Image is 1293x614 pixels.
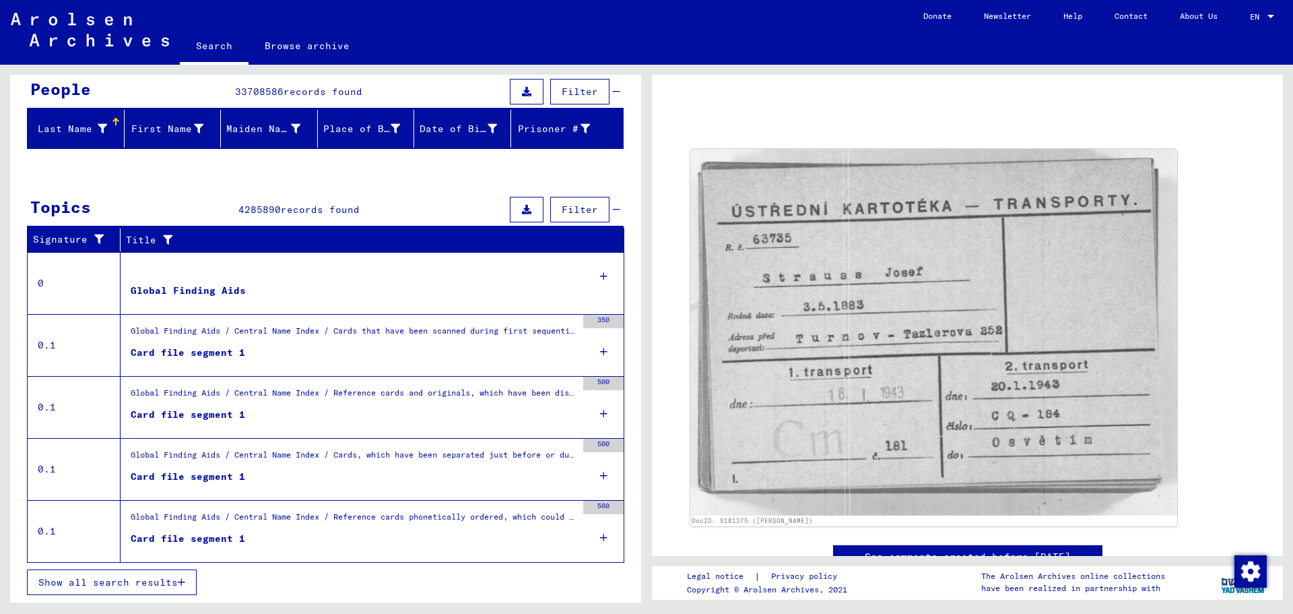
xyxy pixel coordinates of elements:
[131,511,576,530] div: Global Finding Aids / Central Name Index / Reference cards phonetically ordered, which could not ...
[180,30,248,65] a: Search
[235,86,284,98] span: 33708586
[131,325,576,344] div: Global Finding Aids / Central Name Index / Cards that have been scanned during first sequential m...
[690,149,1177,516] img: 001.jpg
[981,582,1165,594] p: have been realized in partnership with
[126,229,611,251] div: Title
[760,570,853,584] a: Privacy policy
[27,570,197,595] button: Show all search results
[33,229,123,251] div: Signature
[248,30,366,62] a: Browse archive
[550,197,609,222] button: Filter
[550,79,609,104] button: Filter
[33,233,110,247] div: Signature
[38,576,178,588] span: Show all search results
[1218,565,1269,599] img: yv_logo.png
[226,118,317,140] div: Maiden Name
[511,110,624,148] mat-header-cell: Prisoner #
[238,204,281,216] span: 4285890
[28,110,125,148] mat-header-cell: Last Name
[420,118,514,140] div: Date of Birth
[33,122,107,136] div: Last Name
[11,13,169,47] img: Arolsen_neg.svg
[28,252,121,314] td: 0
[28,376,121,438] td: 0.1
[30,77,91,101] div: People
[131,532,245,546] div: Card file segment 1
[131,449,576,468] div: Global Finding Aids / Central Name Index / Cards, which have been separated just before or during...
[414,110,511,148] mat-header-cell: Date of Birth
[221,110,318,148] mat-header-cell: Maiden Name
[28,314,121,376] td: 0.1
[562,86,598,98] span: Filter
[517,122,591,136] div: Prisoner #
[323,118,418,140] div: Place of Birth
[583,377,624,390] div: 500
[125,110,222,148] mat-header-cell: First Name
[226,122,300,136] div: Maiden Name
[281,204,360,216] span: records found
[583,501,624,514] div: 500
[1250,12,1265,22] span: EN
[126,233,597,247] div: Title
[583,315,624,328] div: 350
[131,470,245,484] div: Card file segment 1
[583,439,624,452] div: 500
[131,408,245,422] div: Card file segment 1
[28,500,121,562] td: 0.1
[562,204,598,216] span: Filter
[318,110,415,148] mat-header-cell: Place of Birth
[28,438,121,500] td: 0.1
[130,118,221,140] div: First Name
[692,517,813,524] a: DocID: 5101375 ([PERSON_NAME])
[517,118,607,140] div: Prisoner #
[687,584,853,596] p: Copyright © Arolsen Archives, 2021
[284,86,362,98] span: records found
[33,118,124,140] div: Last Name
[1234,555,1266,587] div: Change consent
[131,284,246,298] div: Global Finding Aids
[687,570,754,584] a: Legal notice
[30,195,91,219] div: Topics
[420,122,497,136] div: Date of Birth
[131,346,245,360] div: Card file segment 1
[687,570,853,584] div: |
[865,550,1071,564] a: See comments created before [DATE]
[1234,555,1267,588] img: Change consent
[131,387,576,406] div: Global Finding Aids / Central Name Index / Reference cards and originals, which have been discove...
[130,122,204,136] div: First Name
[323,122,401,136] div: Place of Birth
[981,570,1165,582] p: The Arolsen Archives online collections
